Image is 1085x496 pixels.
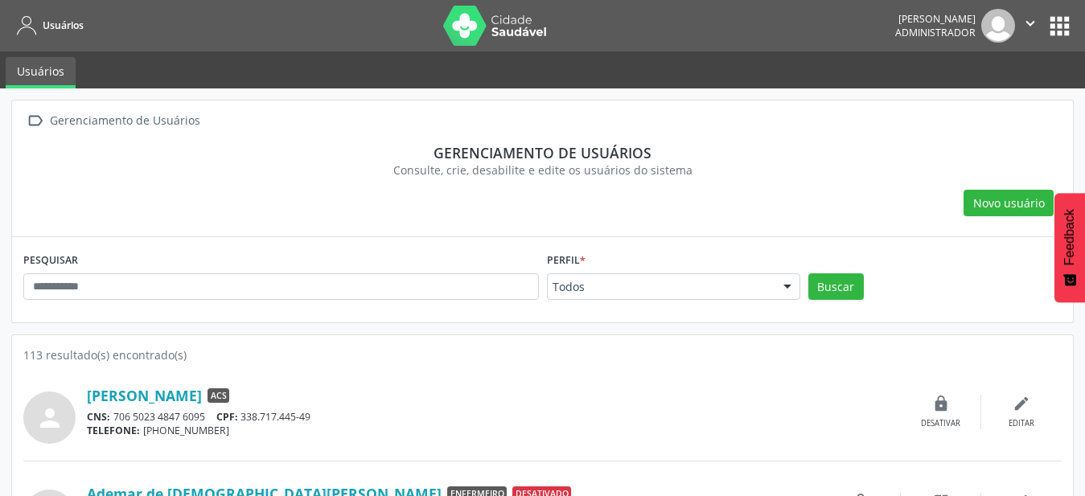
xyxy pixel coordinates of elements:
[1009,418,1034,429] div: Editar
[35,404,64,432] i: person
[964,190,1054,217] button: Novo usuário
[23,109,203,133] a:  Gerenciamento de Usuários
[932,395,950,412] i: lock
[11,12,84,39] a: Usuários
[23,248,78,273] label: PESQUISAR
[547,248,586,273] label: Perfil
[23,109,47,133] i: 
[43,18,84,32] span: Usuários
[87,387,202,404] a: [PERSON_NAME]
[1046,12,1074,40] button: apps
[1013,395,1030,412] i: edit
[895,26,976,39] span: Administrador
[553,279,767,295] span: Todos
[6,57,76,88] a: Usuários
[23,346,1062,363] div: 113 resultado(s) encontrado(s)
[35,144,1050,162] div: Gerenciamento de usuários
[87,410,901,424] div: 706 5023 4847 6095 338.717.445-49
[216,410,238,424] span: CPF:
[973,195,1045,211] span: Novo usuário
[1062,209,1077,265] span: Feedback
[87,410,110,424] span: CNS:
[208,388,229,403] span: ACS
[921,418,960,429] div: Desativar
[981,9,1015,43] img: img
[1021,14,1039,32] i: 
[1054,193,1085,302] button: Feedback - Mostrar pesquisa
[87,424,140,437] span: TELEFONE:
[47,109,203,133] div: Gerenciamento de Usuários
[1015,9,1046,43] button: 
[35,162,1050,178] div: Consulte, crie, desabilite e edite os usuários do sistema
[87,424,901,437] div: [PHONE_NUMBER]
[808,273,864,301] button: Buscar
[895,12,976,26] div: [PERSON_NAME]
